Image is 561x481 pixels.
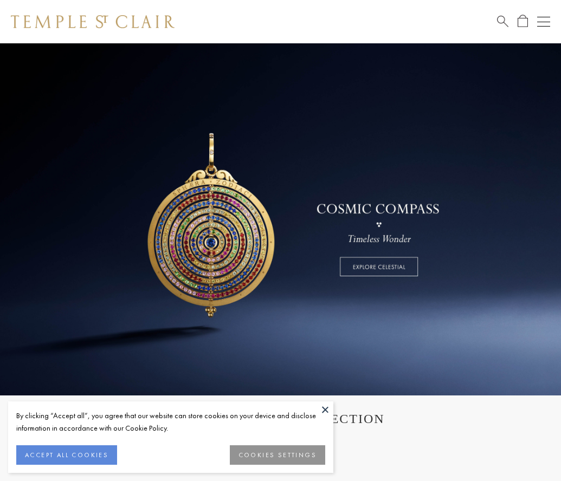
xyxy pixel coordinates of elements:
button: Open navigation [537,15,550,28]
a: Open Shopping Bag [518,15,528,28]
a: Search [497,15,508,28]
img: Temple St. Clair [11,15,175,28]
button: COOKIES SETTINGS [230,445,325,465]
div: By clicking “Accept all”, you agree that our website can store cookies on your device and disclos... [16,409,325,434]
button: ACCEPT ALL COOKIES [16,445,117,465]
